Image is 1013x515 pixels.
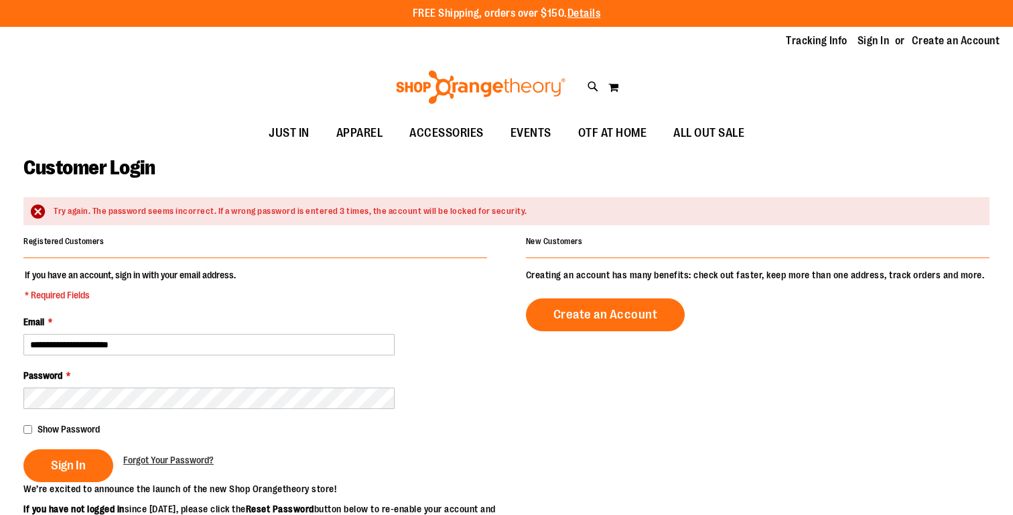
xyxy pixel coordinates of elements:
span: Sign In [51,458,86,473]
span: Forgot Your Password? [123,455,214,465]
span: * Required Fields [25,288,236,302]
img: Shop Orangetheory [394,70,567,104]
span: Create an Account [553,307,658,322]
span: JUST IN [269,118,310,148]
span: Show Password [38,424,100,435]
a: Forgot Your Password? [123,453,214,467]
span: EVENTS [511,118,551,148]
a: Sign In [858,34,890,48]
a: Create an Account [526,298,685,331]
strong: New Customers [526,237,583,246]
span: APPAREL [336,118,383,148]
strong: Reset Password [246,504,314,514]
span: Email [23,317,44,327]
strong: If you have not logged in [23,504,125,514]
strong: Registered Customers [23,237,104,246]
p: Creating an account has many benefits: check out faster, keep more than one address, track orders... [526,268,990,282]
legend: If you have an account, sign in with your email address. [23,268,237,302]
span: Password [23,370,62,381]
p: FREE Shipping, orders over $150. [413,6,601,21]
span: Customer Login [23,156,155,179]
a: Create an Account [912,34,1000,48]
button: Sign In [23,449,113,482]
span: ALL OUT SALE [673,118,744,148]
div: Try again. The password seems incorrect. If a wrong password is entered 3 times, the account will... [54,205,976,218]
span: OTF AT HOME [578,118,647,148]
span: ACCESSORIES [409,118,484,148]
a: Tracking Info [786,34,848,48]
p: We’re excited to announce the launch of the new Shop Orangetheory store! [23,482,506,496]
a: Details [567,7,601,19]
